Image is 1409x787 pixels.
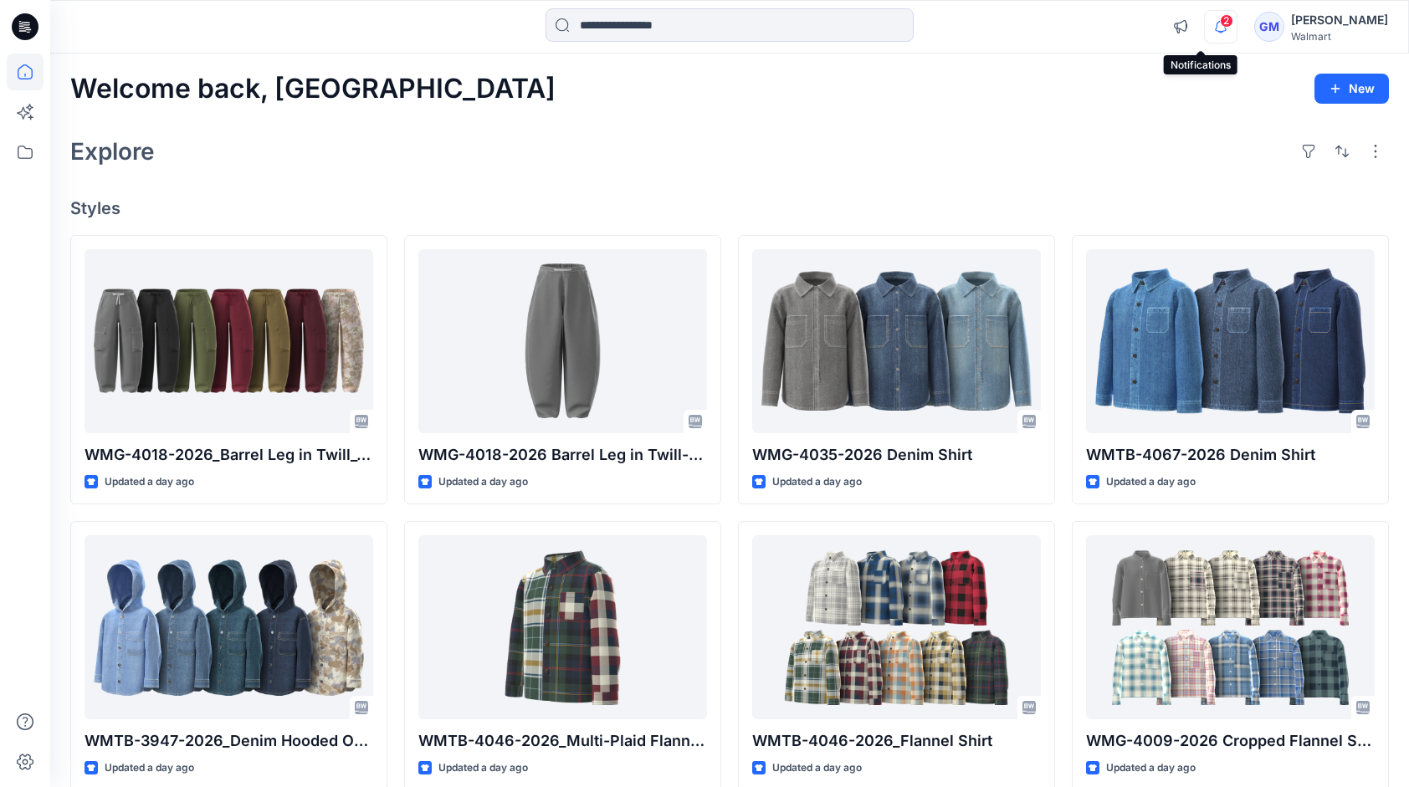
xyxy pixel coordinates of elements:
div: [PERSON_NAME] [1291,10,1388,30]
p: WMG-4009-2026 Cropped Flannel Shirt [1086,729,1375,753]
p: WMG-4018-2026 Barrel Leg in Twill-HK-With SS [418,443,707,467]
div: GM [1254,12,1284,42]
div: Walmart [1291,30,1388,43]
p: WMG-4035-2026 Denim Shirt [752,443,1041,467]
a: WMG-4009-2026 Cropped Flannel Shirt [1086,535,1375,719]
h4: Styles [70,198,1389,218]
a: WMTB-4067-2026 Denim Shirt [1086,249,1375,433]
p: Updated a day ago [438,759,528,777]
p: WMTB-4046-2026_Multi-Plaid Flannel Shirt [418,729,707,753]
a: WMTB-4046-2026_Multi-Plaid Flannel Shirt [418,535,707,719]
a: WMG-4018-2026 Barrel Leg in Twill-HK-With SS [418,249,707,433]
p: WMTB-4067-2026 Denim Shirt [1086,443,1375,467]
p: Updated a day ago [1106,759,1196,777]
p: WMTB-4046-2026_Flannel Shirt [752,729,1041,753]
button: New [1314,74,1389,104]
p: Updated a day ago [438,473,528,491]
p: Updated a day ago [105,759,194,777]
p: Updated a day ago [772,759,862,777]
a: WMTB-4046-2026_Flannel Shirt [752,535,1041,719]
a: WMG-4018-2026_Barrel Leg in Twill_Opt 2-HK Version-Styling [85,249,373,433]
p: Updated a day ago [1106,473,1196,491]
a: WMTB-3947-2026_Denim Hooded Overshirt [85,535,373,719]
p: WMG-4018-2026_Barrel Leg in Twill_Opt 2-HK Version-Styling [85,443,373,467]
h2: Explore [70,138,155,165]
p: WMTB-3947-2026_Denim Hooded Overshirt [85,729,373,753]
a: WMG-4035-2026 Denim Shirt [752,249,1041,433]
p: Updated a day ago [105,473,194,491]
h2: Welcome back, [GEOGRAPHIC_DATA] [70,74,556,105]
span: 2 [1220,14,1233,28]
p: Updated a day ago [772,473,862,491]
